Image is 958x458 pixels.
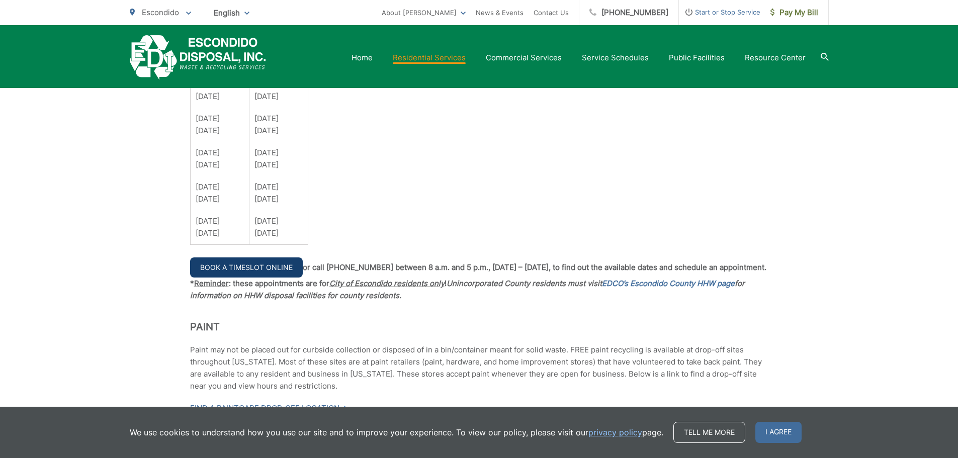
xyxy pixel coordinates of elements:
span: English [206,4,257,22]
strong: * : these appointments are for ! [190,279,745,300]
a: Contact Us [534,7,569,19]
a: Resource Center [745,52,806,64]
p: [DATE] [DATE] [254,215,303,239]
a: privacy policy [588,426,642,438]
em: City of Escondido residents only [329,279,445,288]
p: [DATE] [DATE] [196,147,244,171]
a: News & Events [476,7,524,19]
a: Find a PaintCare drop-off location [190,402,348,414]
p: [DATE] [DATE] [254,181,303,205]
p: [DATE] [DATE] [254,147,303,171]
a: Public Facilities [669,52,725,64]
span: Reminder [194,279,229,288]
p: We use cookies to understand how you use our site and to improve your experience. To view our pol... [130,426,663,438]
p: [DATE] [DATE] [254,113,303,137]
a: Commercial Services [486,52,562,64]
a: Residential Services [393,52,466,64]
a: About [PERSON_NAME] [382,7,466,19]
a: EDCD logo. Return to the homepage. [130,35,266,80]
p: [DATE] [DATE] [196,181,244,205]
a: Tell me more [673,422,745,443]
a: Home [352,52,373,64]
em: Unincorporated County residents must visit for information on HHW disposal facilities for county ... [190,279,745,300]
p: [DATE] [DATE] [196,113,244,137]
p: Paint may not be placed out for curbside collection or disposed of in a bin/container meant for s... [190,344,768,392]
span: Pay My Bill [770,7,818,19]
a: Book a Timeslot Online [190,257,303,278]
td: [DATE] [DATE][DATE] [DATE] [249,61,308,245]
td: [DATE] [DATE][DATE] [DATE] [190,61,249,245]
h2: Paint [190,321,768,333]
a: Service Schedules [582,52,649,64]
p: [DATE] [DATE] [196,215,244,239]
strong: or call [PHONE_NUMBER] between 8 a.m. and 5 p.m., [DATE] – [DATE], to find out the available date... [303,262,766,272]
a: EDCO’s Escondido County HHW page [602,278,735,290]
span: I agree [755,422,802,443]
span: Escondido [142,8,179,17]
